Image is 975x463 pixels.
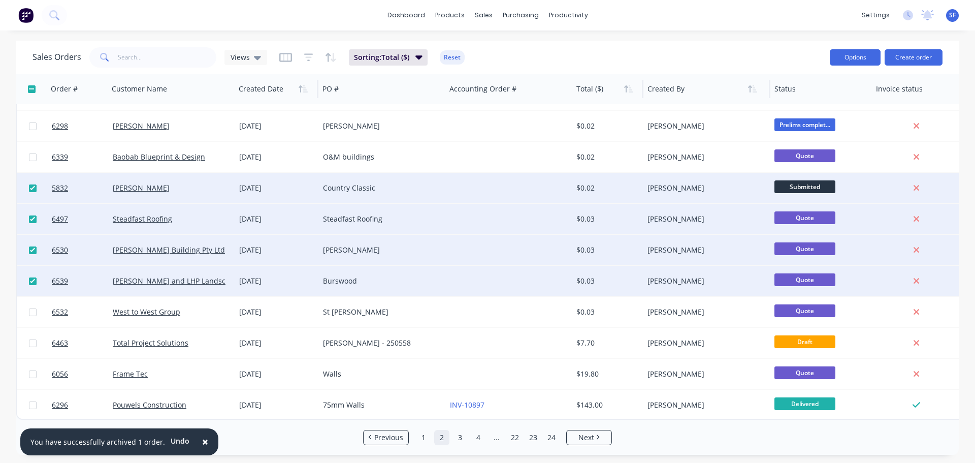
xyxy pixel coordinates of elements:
div: [PERSON_NAME] [323,245,436,255]
div: Walls [323,369,436,379]
a: 6497 [52,204,113,234]
div: [PERSON_NAME] [647,245,760,255]
span: 6298 [52,121,68,131]
div: $0.03 [576,214,636,224]
div: Burswood [323,276,436,286]
a: Previous page [364,433,408,443]
a: [PERSON_NAME] Building Pty Ltd [113,245,225,255]
div: PO # [322,84,339,94]
div: [DATE] [239,276,315,286]
div: [PERSON_NAME] [647,152,760,162]
span: × [202,435,208,449]
div: productivity [544,8,593,23]
span: Previous [374,433,403,443]
div: $0.03 [576,276,636,286]
div: [DATE] [239,307,315,317]
span: Prelims complet... [774,118,835,131]
a: Total Project Solutions [113,338,188,348]
a: 6530 [52,235,113,265]
span: 5832 [52,183,68,193]
div: sales [470,8,498,23]
div: Country Classic [323,183,436,193]
div: $7.70 [576,338,636,348]
div: [PERSON_NAME] [647,338,760,348]
div: Steadfast Roofing [323,214,436,224]
a: Next page [567,433,611,443]
span: 6539 [52,276,68,286]
a: 6056 [52,359,113,389]
span: Next [578,433,594,443]
a: [PERSON_NAME] [113,121,170,131]
a: dashboard [382,8,430,23]
h1: Sales Orders [32,52,81,62]
span: Quote [774,366,835,379]
div: [PERSON_NAME] [323,121,436,131]
a: West to West Group [113,307,180,317]
a: Page 4 [471,430,486,445]
span: Quote [774,304,835,317]
div: [DATE] [239,400,315,410]
div: [DATE] [239,245,315,255]
div: Accounting Order # [449,84,516,94]
div: $0.03 [576,245,636,255]
button: Close [192,430,218,454]
div: [DATE] [239,214,315,224]
a: Baobab Blueprint & Design [113,152,205,162]
div: $143.00 [576,400,636,410]
span: Delivered [774,397,835,410]
div: You have successfully archived 1 order. [30,437,165,447]
span: SF [949,11,956,20]
button: Sorting:Total ($) [349,49,428,66]
button: Create order [885,49,942,66]
div: Customer Name [112,84,167,94]
div: [PERSON_NAME] [647,276,760,286]
div: [PERSON_NAME] [647,214,760,224]
button: Options [830,49,881,66]
a: Page 23 [526,430,541,445]
a: 6539 [52,266,113,296]
div: [PERSON_NAME] [647,307,760,317]
div: [PERSON_NAME] [647,369,760,379]
div: $19.80 [576,369,636,379]
span: 6532 [52,307,68,317]
a: 6339 [52,142,113,172]
div: Order # [51,84,78,94]
a: [PERSON_NAME] [113,183,170,193]
div: St [PERSON_NAME] [323,307,436,317]
span: Quote [774,273,835,286]
button: Reset [440,50,465,65]
a: Page 2 is your current page [434,430,449,445]
div: Status [774,84,796,94]
div: [DATE] [239,338,315,348]
input: Search... [118,47,217,68]
span: 6530 [52,245,68,255]
a: 6296 [52,390,113,420]
div: [PERSON_NAME] [647,121,760,131]
div: [DATE] [239,183,315,193]
div: products [430,8,470,23]
span: 6056 [52,369,68,379]
span: 6463 [52,338,68,348]
span: 6497 [52,214,68,224]
span: Draft [774,335,835,348]
div: [PERSON_NAME] [647,183,760,193]
span: 6296 [52,400,68,410]
a: Pouwels Construction [113,400,186,410]
div: Invoice status [876,84,923,94]
span: Sorting: Total ($) [354,52,409,63]
div: $0.02 [576,152,636,162]
span: Quote [774,242,835,255]
span: Views [231,52,250,63]
a: 6463 [52,328,113,358]
div: $0.02 [576,183,636,193]
div: purchasing [498,8,544,23]
div: [DATE] [239,152,315,162]
div: [DATE] [239,121,315,131]
div: [DATE] [239,369,315,379]
a: Jump forward [489,430,504,445]
span: Quote [774,149,835,162]
div: 75mm Walls [323,400,436,410]
button: Undo [165,434,195,449]
a: Page 22 [507,430,523,445]
a: Page 3 [452,430,468,445]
